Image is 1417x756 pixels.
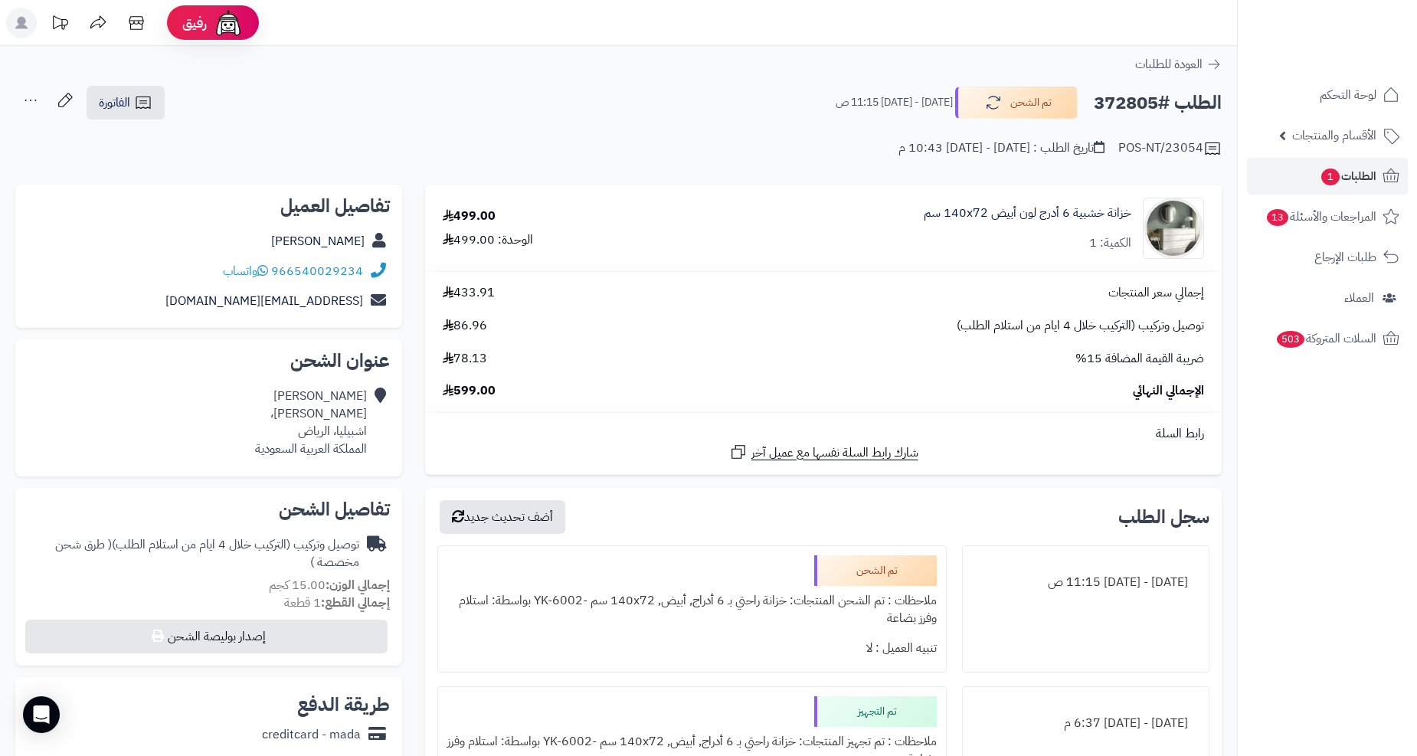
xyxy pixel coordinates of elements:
div: الوحدة: 499.00 [443,231,533,249]
small: 15.00 كجم [269,576,390,594]
img: 1746709299-1702541934053-68567865785768-1000x1000-90x90.jpg [1144,198,1203,259]
span: 78.13 [443,350,487,368]
span: 503 [1277,331,1305,349]
span: الطلبات [1320,165,1376,187]
h2: طريقة الدفع [297,695,390,714]
span: المراجعات والأسئلة [1265,206,1376,227]
h2: عنوان الشحن [28,352,390,370]
span: شارك رابط السلة نفسها مع عميل آخر [751,444,918,462]
span: العودة للطلبات [1135,55,1203,74]
a: لوحة التحكم [1247,77,1408,113]
div: [DATE] - [DATE] 6:37 م [972,709,1199,738]
strong: إجمالي القطع: [321,594,390,612]
span: لوحة التحكم [1320,84,1376,106]
span: ( طرق شحن مخصصة ) [55,535,359,571]
span: السلات المتروكة [1275,328,1376,349]
div: [PERSON_NAME] [PERSON_NAME]، اشبيليا، الرياض المملكة العربية السعودية [255,388,367,457]
a: الفاتورة [87,86,165,119]
strong: إجمالي الوزن: [326,576,390,594]
div: 499.00 [443,208,496,225]
span: طلبات الإرجاع [1314,247,1376,268]
div: تم الشحن [814,555,937,586]
button: تم الشحن [955,87,1078,119]
a: [EMAIL_ADDRESS][DOMAIN_NAME] [165,292,363,310]
span: 86.96 [443,317,487,335]
div: creditcard - mada [262,726,361,744]
a: 966540029234 [271,262,363,280]
div: الكمية: 1 [1089,234,1131,252]
span: الأقسام والمنتجات [1292,125,1376,146]
h2: تفاصيل الشحن [28,500,390,519]
div: POS-NT/23054 [1118,139,1222,158]
span: العملاء [1344,287,1374,309]
span: الإجمالي النهائي [1133,382,1204,400]
a: العملاء [1247,280,1408,316]
a: طلبات الإرجاع [1247,239,1408,276]
h2: تفاصيل العميل [28,197,390,215]
img: ai-face.png [213,8,244,38]
a: واتساب [223,262,268,280]
div: [DATE] - [DATE] 11:15 ص [972,568,1199,597]
div: Open Intercom Messenger [23,696,60,733]
div: ملاحظات : تم الشحن المنتجات: خزانة راحتي بـ 6 أدراج, أبيض, ‎140x72 سم‏ -YK-6002 بواسطة: استلام وف... [447,586,937,633]
div: رابط السلة [431,425,1216,443]
a: العودة للطلبات [1135,55,1222,74]
h3: سجل الطلب [1118,508,1209,526]
div: تاريخ الطلب : [DATE] - [DATE] 10:43 م [898,139,1104,157]
a: شارك رابط السلة نفسها مع عميل آخر [729,443,918,462]
div: تم التجهيز [814,696,937,727]
a: السلات المتروكة503 [1247,320,1408,357]
a: المراجعات والأسئلة13 [1247,198,1408,235]
div: توصيل وتركيب (التركيب خلال 4 ايام من استلام الطلب) [28,536,359,571]
div: تنبيه العميل : لا [447,633,937,663]
a: خزانة خشبية 6 أدرج لون أبيض 140x72 سم [924,205,1131,222]
span: ضريبة القيمة المضافة 15% [1075,350,1204,368]
h2: الطلب #372805 [1094,87,1222,119]
small: 1 قطعة [284,594,390,612]
span: 433.91 [443,284,495,302]
span: رفيق [182,14,207,32]
button: إصدار بوليصة الشحن [25,620,388,653]
a: تحديثات المنصة [41,8,79,42]
button: أضف تحديث جديد [440,500,565,534]
span: 13 [1267,209,1289,227]
span: الفاتورة [99,93,130,112]
img: logo-2.png [1313,35,1402,67]
span: إجمالي سعر المنتجات [1108,284,1204,302]
small: [DATE] - [DATE] 11:15 ص [836,95,953,110]
span: توصيل وتركيب (التركيب خلال 4 ايام من استلام الطلب) [957,317,1204,335]
a: الطلبات1 [1247,158,1408,195]
a: [PERSON_NAME] [271,232,365,250]
span: 599.00 [443,382,496,400]
span: 1 [1321,169,1340,186]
